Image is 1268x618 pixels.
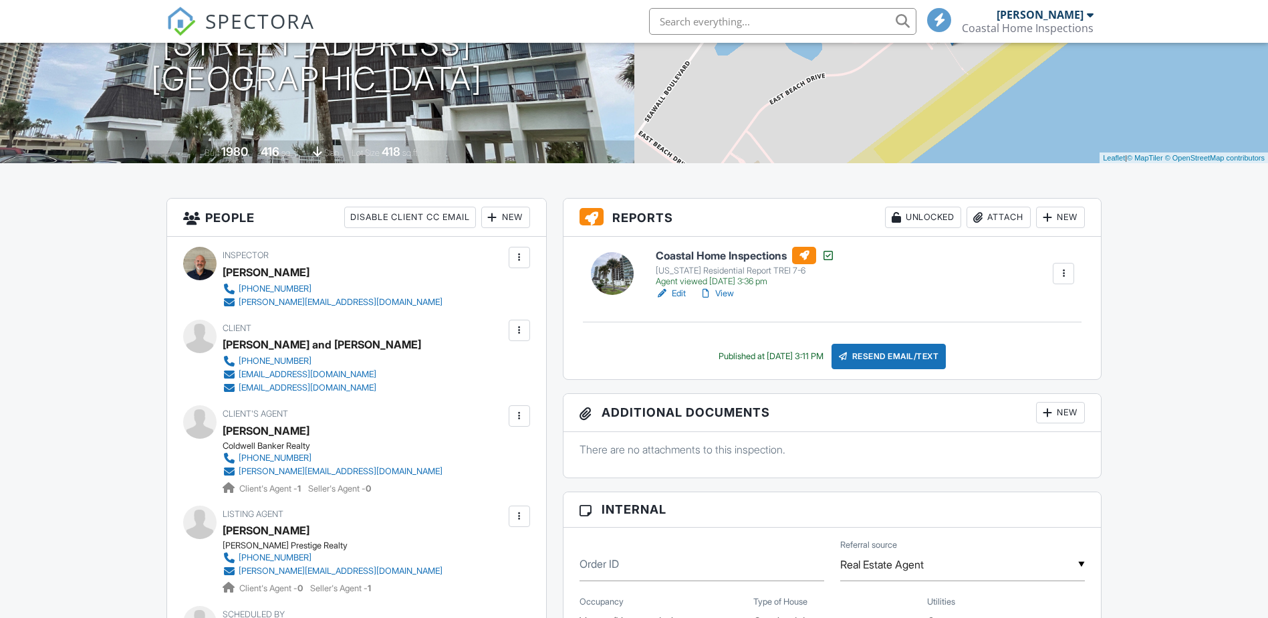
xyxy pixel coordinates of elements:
[352,148,380,158] span: Lot Size
[239,297,442,308] div: [PERSON_NAME][EMAIL_ADDRESS][DOMAIN_NAME]
[840,539,897,551] label: Referral source
[223,451,442,465] a: [PHONE_NUMBER]
[649,8,916,35] input: Search everything...
[297,484,301,494] strong: 1
[223,334,421,354] div: [PERSON_NAME] and [PERSON_NAME]
[221,144,248,159] div: 1980
[223,409,288,419] span: Client's Agent
[205,148,219,158] span: Built
[281,148,300,158] span: sq. ft.
[239,552,311,563] div: [PHONE_NUMBER]
[223,262,309,282] div: [PERSON_NAME]
[324,148,339,158] span: slab
[223,354,410,368] a: [PHONE_NUMBER]
[223,250,269,260] span: Inspector
[402,148,419,158] span: sq.ft.
[656,287,686,300] a: Edit
[239,566,442,577] div: [PERSON_NAME][EMAIL_ADDRESS][DOMAIN_NAME]
[166,18,315,46] a: SPECTORA
[656,276,835,287] div: Agent viewed [DATE] 3:36 pm
[656,247,835,264] h6: Coastal Home Inspections
[223,564,442,578] a: [PERSON_NAME][EMAIL_ADDRESS][DOMAIN_NAME]
[223,509,283,519] span: Listing Agent
[239,583,305,593] span: Client's Agent -
[885,207,961,228] div: Unlocked
[223,381,410,395] a: [EMAIL_ADDRESS][DOMAIN_NAME]
[308,484,371,494] span: Seller's Agent -
[166,7,196,36] img: The Best Home Inspection Software - Spectora
[261,144,279,159] div: 416
[1100,152,1268,164] div: |
[563,492,1102,527] h3: Internal
[344,207,476,228] div: Disable Client CC Email
[223,441,453,451] div: Coldwell Banker Realty
[223,296,442,309] a: [PERSON_NAME][EMAIL_ADDRESS][DOMAIN_NAME]
[310,583,371,593] span: Seller's Agent -
[656,266,835,276] div: [US_STATE] Residential Report TREI 7-6
[382,144,400,159] div: 418
[223,551,442,564] a: [PHONE_NUMBER]
[297,583,303,593] strong: 0
[1036,207,1085,228] div: New
[1103,154,1125,162] a: Leaflet
[223,421,309,441] a: [PERSON_NAME]
[223,323,251,333] span: Client
[239,356,311,367] div: [PHONE_NUMBER]
[753,596,807,608] label: Type of House
[997,8,1084,21] div: [PERSON_NAME]
[167,199,546,237] h3: People
[580,596,624,608] label: Occupancy
[223,368,410,381] a: [EMAIL_ADDRESS][DOMAIN_NAME]
[563,394,1102,432] h3: Additional Documents
[1165,154,1265,162] a: © OpenStreetMap contributors
[239,383,376,393] div: [EMAIL_ADDRESS][DOMAIN_NAME]
[719,351,823,362] div: Published at [DATE] 3:11 PM
[927,596,955,608] label: Utilities
[656,247,835,287] a: Coastal Home Inspections [US_STATE] Residential Report TREI 7-6 Agent viewed [DATE] 3:36 pm
[1127,154,1163,162] a: © MapTiler
[481,207,530,228] div: New
[239,484,303,494] span: Client's Agent -
[699,287,734,300] a: View
[151,27,483,98] h1: [STREET_ADDRESS] [GEOGRAPHIC_DATA]
[205,7,315,35] span: SPECTORA
[239,369,376,380] div: [EMAIL_ADDRESS][DOMAIN_NAME]
[223,520,309,540] a: [PERSON_NAME]
[239,466,442,477] div: [PERSON_NAME][EMAIL_ADDRESS][DOMAIN_NAME]
[223,540,453,551] div: [PERSON_NAME] Prestige Realty
[580,442,1086,457] p: There are no attachments to this inspection.
[962,21,1094,35] div: Coastal Home Inspections
[239,453,311,463] div: [PHONE_NUMBER]
[832,344,946,369] div: Resend Email/Text
[967,207,1031,228] div: Attach
[1036,402,1085,423] div: New
[239,284,311,294] div: [PHONE_NUMBER]
[580,556,619,571] label: Order ID
[223,282,442,296] a: [PHONE_NUMBER]
[368,583,371,593] strong: 1
[223,465,442,478] a: [PERSON_NAME][EMAIL_ADDRESS][DOMAIN_NAME]
[563,199,1102,237] h3: Reports
[366,484,371,494] strong: 0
